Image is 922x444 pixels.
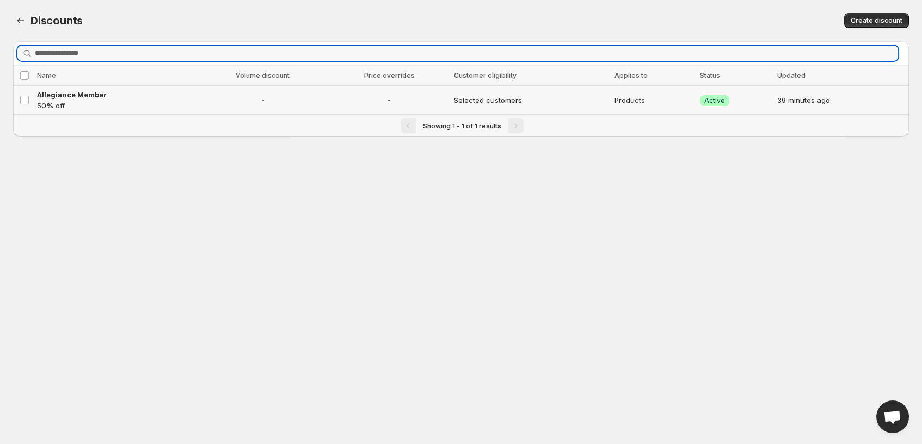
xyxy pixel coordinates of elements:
span: Applies to [614,71,648,79]
td: Selected customers [451,86,611,115]
span: Name [37,71,56,79]
p: 50% off [37,100,194,111]
span: Active [704,96,725,105]
span: Customer eligibility [454,71,517,79]
span: Allegiance Member [37,90,107,99]
span: - [331,95,447,106]
td: 39 minutes ago [774,86,909,115]
a: Allegiance Member [37,89,194,100]
nav: Pagination [13,114,909,137]
td: Products [611,86,697,115]
button: Back to dashboard [13,13,28,28]
span: Showing 1 - 1 of 1 results [423,122,501,130]
span: Discounts [30,14,83,27]
span: Updated [777,71,806,79]
span: Volume discount [236,71,290,79]
span: - [201,95,324,106]
span: Status [700,71,720,79]
span: Price overrides [364,71,415,79]
a: Open chat [876,400,909,433]
span: Create discount [851,16,902,25]
button: Create discount [844,13,909,28]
